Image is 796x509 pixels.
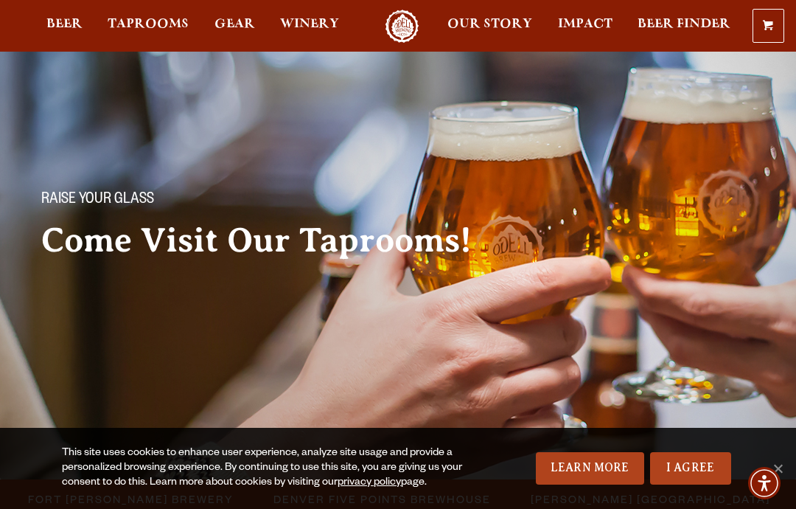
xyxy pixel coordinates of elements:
span: Raise your glass [41,191,154,210]
a: Winery [270,10,349,43]
a: Impact [548,10,622,43]
span: Gear [214,18,255,30]
a: Gear [205,10,265,43]
span: Beer Finder [638,18,730,30]
a: Beer [37,10,92,43]
span: Taprooms [108,18,189,30]
a: Odell Home [374,10,430,43]
div: Accessibility Menu [748,467,781,499]
a: Taprooms [98,10,198,43]
h2: Come Visit Our Taprooms! [41,222,501,259]
span: Winery [280,18,339,30]
a: Learn More [536,452,644,485]
a: Our Story [438,10,542,43]
span: Our Story [447,18,532,30]
a: privacy policy [338,477,401,489]
a: Beer Finder [628,10,740,43]
div: This site uses cookies to enhance user experience, analyze site usage and provide a personalized ... [62,446,495,491]
span: Beer [46,18,83,30]
span: Impact [558,18,612,30]
a: I Agree [650,452,731,485]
